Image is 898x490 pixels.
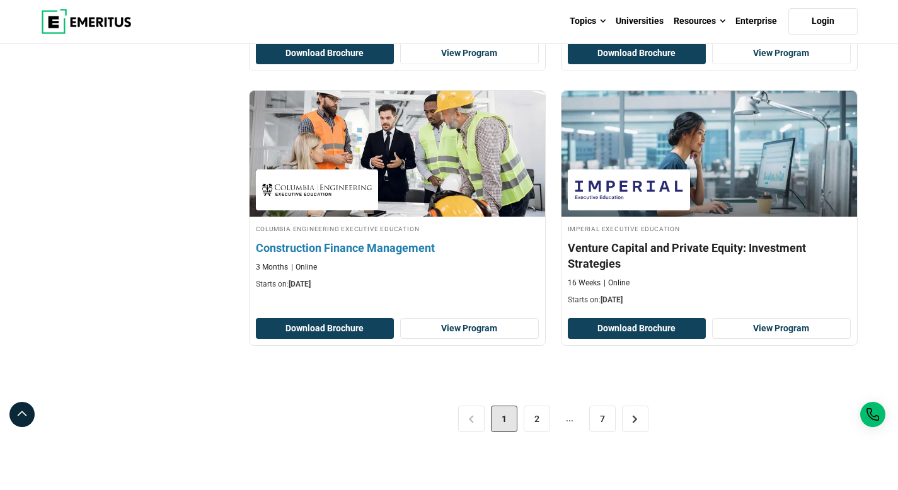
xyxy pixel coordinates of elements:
[400,318,539,339] a: View Program
[589,406,616,432] a: 7
[568,223,851,234] h4: Imperial Executive Education
[262,176,372,204] img: Columbia Engineering Executive Education
[556,406,583,432] span: ...
[400,43,539,64] a: View Program
[234,84,560,223] img: Construction Finance Management | Online Finance Course
[568,318,706,339] button: Download Brochure
[604,278,630,288] p: Online
[568,278,601,288] p: 16 Weeks
[250,91,545,296] a: Finance Course by Columbia Engineering Executive Education - September 4, 2025 Columbia Engineeri...
[601,295,623,304] span: [DATE]
[561,91,857,312] a: Finance Course by Imperial Executive Education - September 4, 2025 Imperial Executive Education I...
[256,262,288,273] p: 3 Months
[256,318,394,339] button: Download Brochure
[568,295,851,305] p: Starts on:
[256,279,539,290] p: Starts on:
[491,406,517,432] span: 1
[524,406,550,432] a: 2
[574,176,684,204] img: Imperial Executive Education
[289,280,311,288] span: [DATE]
[568,240,851,271] h4: Venture Capital and Private Equity: Investment Strategies
[712,318,851,339] a: View Program
[291,262,317,273] p: Online
[561,91,857,217] img: Venture Capital and Private Equity: Investment Strategies | Online Finance Course
[256,240,539,256] h4: Construction Finance Management
[622,406,648,432] a: >
[256,43,394,64] button: Download Brochure
[788,8,858,35] a: Login
[568,43,706,64] button: Download Brochure
[256,223,539,234] h4: Columbia Engineering Executive Education
[712,43,851,64] a: View Program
